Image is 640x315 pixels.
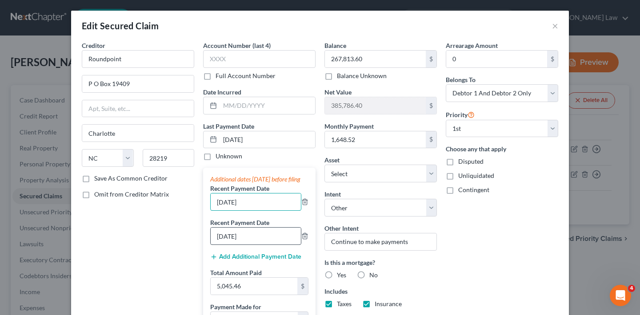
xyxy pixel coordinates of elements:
span: Omit from Creditor Matrix [94,190,169,198]
input: 0.00 [211,278,297,295]
label: Arrearage Amount [446,41,498,50]
span: Yes [337,271,346,279]
div: $ [547,51,558,67]
input: MM/DD/YYYY [220,131,315,148]
span: Insurance [375,300,402,307]
input: 0.00 [446,51,547,67]
input: MM/DD/YYYY [220,97,315,114]
div: $ [426,131,436,148]
div: Additional dates [DATE] before filing [210,175,308,184]
iframe: Intercom live chat [610,285,631,306]
label: Payment Made for [210,302,261,311]
span: Taxes [337,300,352,307]
span: Creditor [82,42,105,49]
input: Enter city... [82,125,194,142]
input: Search creditor by name... [82,50,194,68]
label: Balance Unknown [337,71,387,80]
label: Account Number (last 4) [203,41,271,50]
span: Asset [324,156,340,164]
label: Is this a mortgage? [324,258,437,267]
input: -- [211,228,301,244]
input: 0.00 [325,51,426,67]
label: Last Payment Date [203,122,254,131]
label: Intent [324,189,341,199]
input: Enter zip... [143,149,195,167]
input: Apt, Suite, etc... [82,100,194,117]
label: Priority [446,109,475,120]
input: Enter address... [82,75,194,92]
label: Total Amount Paid [210,268,262,277]
label: Balance [324,41,346,50]
label: Choose any that apply [446,144,558,154]
span: No [369,271,378,279]
div: $ [297,278,308,295]
label: Other Intent [324,224,359,233]
input: 0.00 [325,97,426,114]
button: Add Additional Payment Date [210,253,301,260]
label: Monthly Payment [324,122,374,131]
div: $ [426,51,436,67]
span: Contingent [458,186,489,193]
label: Recent Payment Date [210,218,269,227]
div: $ [426,97,436,114]
label: Includes [324,287,437,296]
span: Unliquidated [458,172,494,179]
label: Date Incurred [203,87,241,97]
label: Full Account Number [216,71,276,80]
label: Net Value [324,87,352,97]
input: XXXX [203,50,316,68]
label: Unknown [216,152,242,161]
input: Specify... [324,233,437,251]
button: × [552,20,558,31]
input: -- [211,193,301,210]
span: Disputed [458,157,484,165]
span: 4 [628,285,635,292]
span: Belongs To [446,76,476,83]
div: Edit Secured Claim [82,20,159,32]
input: 0.00 [325,131,426,148]
label: Recent Payment Date [210,184,269,193]
label: Save As Common Creditor [94,174,168,183]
